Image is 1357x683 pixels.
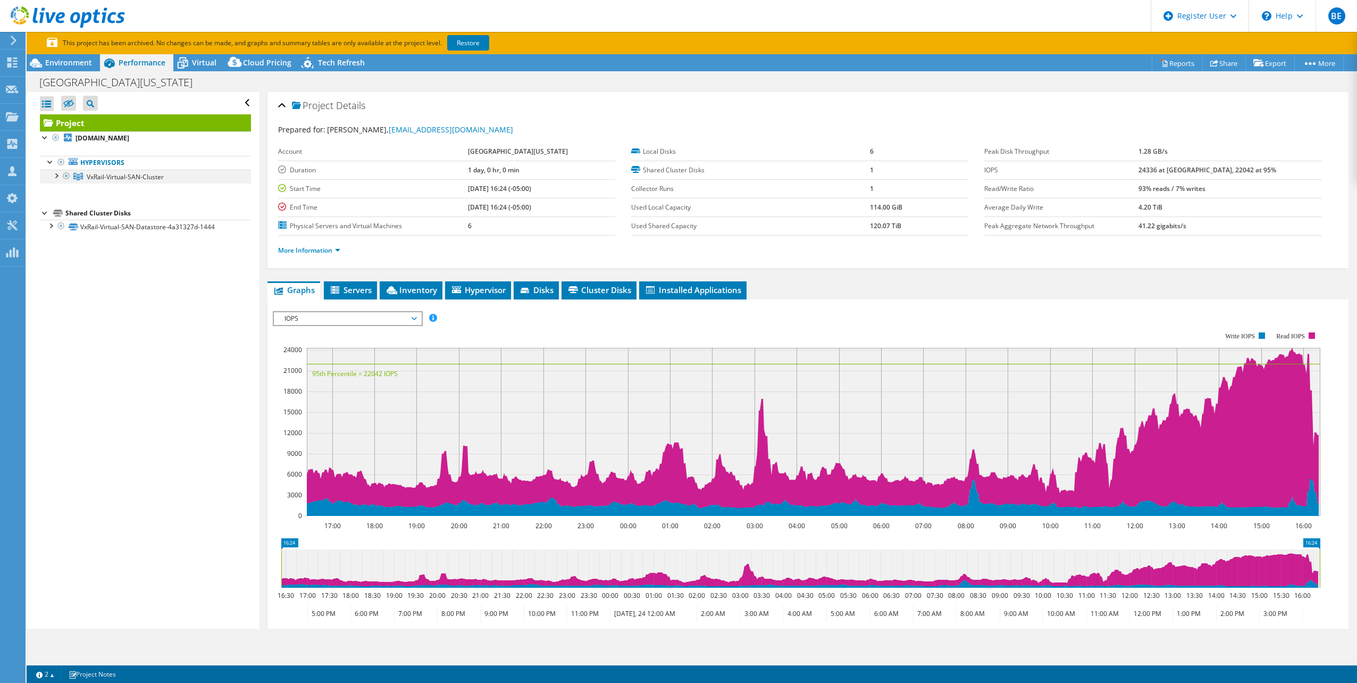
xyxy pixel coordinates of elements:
[40,220,251,234] a: VxRail-Virtual-SAN-Datastore-4a31327d-1444
[1168,521,1185,530] text: 13:00
[619,521,636,530] text: 00:00
[1034,591,1051,600] text: 10:00
[797,591,813,600] text: 04:30
[492,521,509,530] text: 21:00
[984,184,1138,194] label: Read/Write Ratio
[631,184,870,194] label: Collector Runs
[278,165,468,176] label: Duration
[278,202,468,213] label: End Time
[710,591,726,600] text: 02:30
[321,591,337,600] text: 17:30
[984,221,1138,231] label: Peak Aggregate Network Throughput
[948,591,964,600] text: 08:00
[312,369,398,378] text: 95th Percentile = 22042 IOPS
[1121,591,1137,600] text: 12:00
[926,591,943,600] text: 07:30
[40,114,251,131] a: Project
[327,124,513,135] span: [PERSON_NAME],
[45,57,92,68] span: Environment
[515,591,532,600] text: 22:00
[873,521,889,530] text: 06:00
[1210,521,1227,530] text: 14:00
[1208,591,1224,600] text: 14:00
[1328,7,1345,24] span: BE
[623,591,640,600] text: 00:30
[991,591,1008,600] text: 09:00
[287,490,302,499] text: 3000
[1126,521,1143,530] text: 12:00
[40,170,251,184] a: VxRail-Virtual-SAN-Cluster
[278,124,325,135] label: Prepared for:
[915,521,931,530] text: 07:00
[1042,521,1058,530] text: 10:00
[1202,55,1246,71] a: Share
[645,591,661,600] text: 01:00
[1229,591,1245,600] text: 14:30
[703,521,720,530] text: 02:00
[1078,591,1094,600] text: 11:00
[870,147,874,156] b: 6
[364,591,380,600] text: 18:30
[407,591,423,600] text: 19:30
[631,165,870,176] label: Shared Cluster Disks
[29,668,62,681] a: 2
[883,591,899,600] text: 06:30
[287,449,302,458] text: 9000
[385,285,437,295] span: Inventory
[688,591,705,600] text: 02:00
[1152,55,1203,71] a: Reports
[278,246,340,255] a: More Information
[577,521,593,530] text: 23:00
[450,285,506,295] span: Hypervisor
[775,591,791,600] text: 04:00
[35,77,209,88] h1: [GEOGRAPHIC_DATA][US_STATE]
[969,591,986,600] text: 08:30
[567,285,631,295] span: Cluster Disks
[1138,184,1205,193] b: 93% reads / 7% writes
[1138,147,1168,156] b: 1.28 GB/s
[447,35,489,51] a: Restore
[468,147,568,156] b: [GEOGRAPHIC_DATA][US_STATE]
[1099,591,1116,600] text: 11:30
[87,172,164,181] span: VxRail-Virtual-SAN-Cluster
[1294,591,1310,600] text: 16:00
[192,57,216,68] span: Virtual
[831,521,847,530] text: 05:00
[904,591,921,600] text: 07:00
[283,428,302,437] text: 12000
[493,591,510,600] text: 21:30
[753,591,769,600] text: 03:30
[279,312,416,325] span: IOPS
[1186,591,1202,600] text: 13:30
[65,207,251,220] div: Shared Cluster Disks
[298,511,302,520] text: 0
[732,591,748,600] text: 03:00
[468,221,472,230] b: 6
[746,521,763,530] text: 03:00
[278,221,468,231] label: Physical Servers and Virtual Machines
[667,591,683,600] text: 01:30
[984,146,1138,157] label: Peak Disk Throughput
[324,521,340,530] text: 17:00
[1262,11,1271,21] svg: \n
[342,591,358,600] text: 18:00
[519,285,554,295] span: Disks
[299,591,315,600] text: 17:00
[1138,221,1186,230] b: 41.22 gigabits/s
[601,591,618,600] text: 00:00
[535,521,551,530] text: 22:00
[558,591,575,600] text: 23:00
[999,521,1016,530] text: 09:00
[450,521,467,530] text: 20:00
[1251,591,1267,600] text: 15:00
[386,591,402,600] text: 19:00
[818,591,834,600] text: 05:00
[840,591,856,600] text: 05:30
[277,591,294,600] text: 16:30
[870,203,902,212] b: 114.00 GiB
[644,285,741,295] span: Installed Applications
[468,165,520,174] b: 1 day, 0 hr, 0 min
[283,387,302,396] text: 18000
[408,521,424,530] text: 19:00
[1138,165,1276,174] b: 24336 at [GEOGRAPHIC_DATA], 22042 at 95%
